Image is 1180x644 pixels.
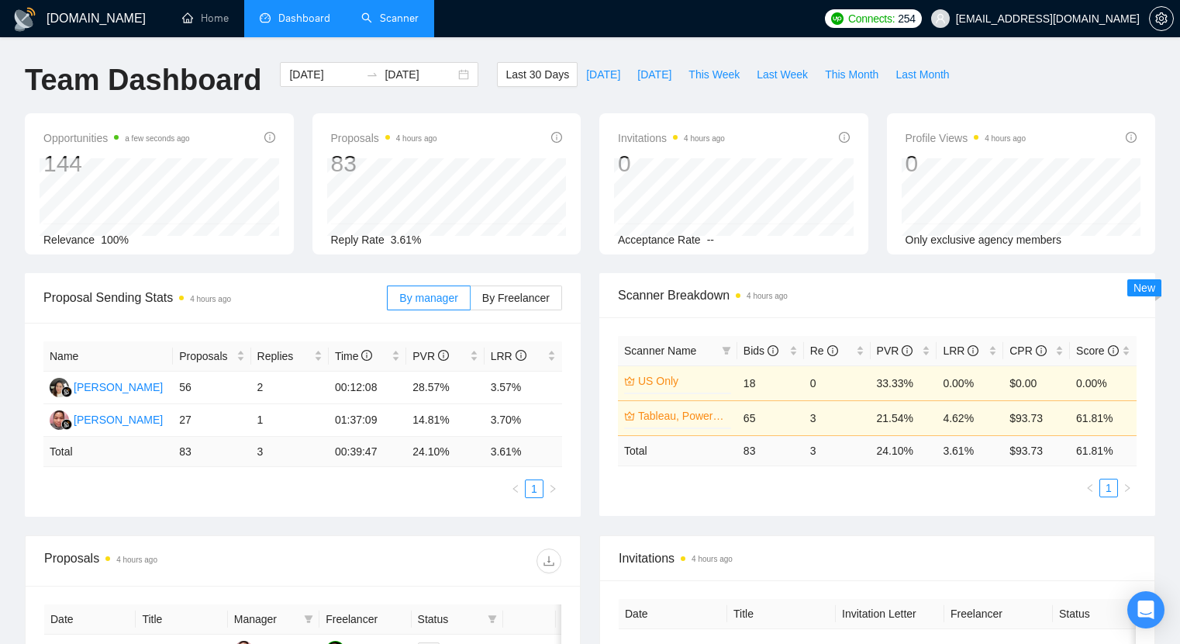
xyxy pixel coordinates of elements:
[251,341,329,372] th: Replies
[1118,479,1137,497] button: right
[366,68,378,81] span: to
[251,372,329,404] td: 2
[173,341,250,372] th: Proposals
[43,149,190,178] div: 144
[406,437,484,467] td: 24.10 %
[485,372,562,404] td: 3.57%
[251,404,329,437] td: 1
[719,339,734,362] span: filter
[737,400,804,435] td: 65
[116,556,157,564] time: 4 hours ago
[125,134,189,143] time: a few seconds ago
[680,62,748,87] button: This Week
[43,288,387,307] span: Proposal Sending Stats
[1070,400,1137,435] td: 61.81%
[50,413,163,425] a: MJ[PERSON_NAME]
[525,480,543,498] li: 1
[42,98,54,110] img: tab_domain_overview_orange.svg
[637,66,671,83] span: [DATE]
[737,365,804,400] td: 18
[40,40,171,53] div: Domain: [DOMAIN_NAME]
[385,66,455,83] input: End date
[937,435,1003,466] td: 3.61 %
[44,549,303,573] div: Proposals
[396,134,437,143] time: 4 hours ago
[1099,479,1118,497] li: 1
[173,404,250,437] td: 27
[618,286,1137,305] span: Scanner Breakdown
[757,66,808,83] span: Last Week
[412,350,449,362] span: PVR
[182,12,229,25] a: homeHome
[825,66,878,83] span: This Month
[260,12,271,23] span: dashboard
[101,234,129,246] span: 100%
[943,345,978,357] span: LRR
[173,372,250,404] td: 56
[722,346,731,355] span: filter
[737,435,804,466] td: 83
[331,234,385,246] span: Reply Rate
[74,411,163,428] div: [PERSON_NAME]
[551,132,562,143] span: info-circle
[1118,479,1137,497] li: Next Page
[1081,479,1099,497] li: Previous Page
[179,348,233,365] span: Proposals
[173,437,250,467] td: 83
[839,132,850,143] span: info-circle
[618,435,737,466] td: Total
[331,149,437,178] div: 83
[44,604,136,635] th: Date
[968,345,978,356] span: info-circle
[537,555,561,567] span: download
[1149,6,1174,31] button: setting
[43,129,190,147] span: Opportunities
[543,480,562,498] button: right
[485,404,562,437] td: 3.70%
[61,419,72,430] img: gigradar-bm.png
[895,66,949,83] span: Last Month
[810,345,838,357] span: Re
[171,99,261,109] div: Keywords by Traffic
[935,13,946,24] span: user
[586,66,620,83] span: [DATE]
[43,341,173,372] th: Name
[361,12,419,25] a: searchScanner
[366,68,378,81] span: swap-right
[906,129,1026,147] span: Profile Views
[871,365,937,400] td: 33.33%
[543,480,562,498] li: Next Page
[692,555,733,563] time: 4 hours ago
[43,25,76,37] div: v 4.0.25
[506,480,525,498] li: Previous Page
[516,350,526,361] span: info-circle
[511,484,520,493] span: left
[234,611,298,628] span: Manager
[505,66,569,83] span: Last 30 Days
[406,404,484,437] td: 14.81%
[331,129,437,147] span: Proposals
[319,604,411,635] th: Freelancer
[329,372,406,404] td: 00:12:08
[61,386,72,397] img: gigradar-bm.png
[618,234,701,246] span: Acceptance Rate
[301,608,316,631] span: filter
[871,400,937,435] td: 21.54%
[506,480,525,498] button: left
[871,435,937,466] td: 24.10 %
[629,62,680,87] button: [DATE]
[289,66,360,83] input: Start date
[25,40,37,53] img: website_grey.svg
[1070,435,1137,466] td: 61.81 %
[1081,479,1099,497] button: left
[264,132,275,143] span: info-circle
[804,435,871,466] td: 3
[624,376,635,386] span: crown
[1003,435,1070,466] td: $ 93.73
[257,348,311,365] span: Replies
[50,410,69,430] img: MJ
[278,12,330,25] span: Dashboard
[1003,400,1070,435] td: $93.73
[624,410,635,421] span: crown
[887,62,957,87] button: Last Month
